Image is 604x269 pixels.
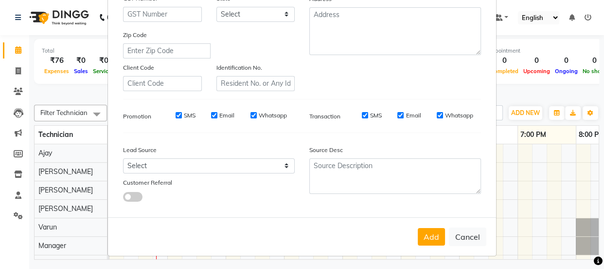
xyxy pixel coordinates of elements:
label: Whatsapp [259,111,287,120]
button: Add [418,228,445,246]
label: Identification No. [216,63,262,72]
label: Email [219,111,234,120]
button: Cancel [449,228,486,246]
input: Enter Zip Code [123,43,211,58]
label: Transaction [309,112,340,121]
label: SMS [184,111,195,120]
label: Zip Code [123,31,147,39]
label: Lead Source [123,146,157,154]
label: Whatsapp [445,111,473,120]
label: Client Code [123,63,154,72]
input: GST Number [123,7,202,22]
label: Email [406,111,421,120]
input: Resident No. or Any Id [216,76,295,91]
input: Client Code [123,76,202,91]
label: SMS [370,111,382,120]
label: Source Desc [309,146,343,154]
label: Customer Referral [123,178,172,187]
label: Promotion [123,112,151,121]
